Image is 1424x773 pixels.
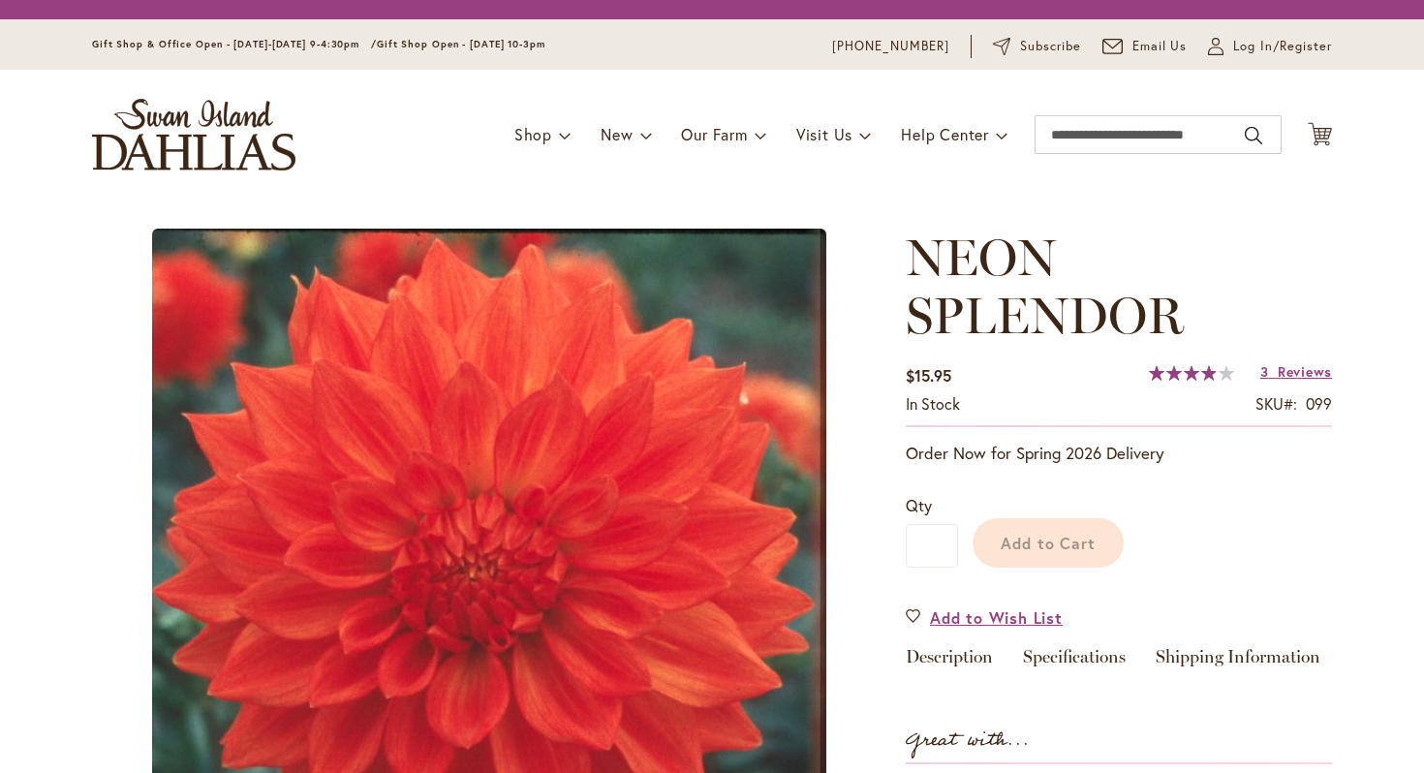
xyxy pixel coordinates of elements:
[906,227,1184,346] span: NEON SPLENDOR
[1208,37,1332,56] a: Log In/Register
[1255,393,1297,414] strong: SKU
[906,725,1030,757] strong: Great with...
[796,124,852,144] span: Visit Us
[906,606,1063,629] a: Add to Wish List
[1306,393,1332,416] div: 099
[92,99,295,170] a: store logo
[906,442,1332,465] p: Order Now for Spring 2026 Delivery
[681,124,747,144] span: Our Farm
[601,124,633,144] span: New
[930,606,1063,629] span: Add to Wish List
[92,38,377,50] span: Gift Shop & Office Open - [DATE]-[DATE] 9-4:30pm /
[1260,362,1332,381] a: 3 Reviews
[1233,37,1332,56] span: Log In/Register
[906,648,1332,676] div: Detailed Product Info
[901,124,989,144] span: Help Center
[906,648,993,676] a: Description
[1260,362,1269,381] span: 3
[377,38,545,50] span: Gift Shop Open - [DATE] 10-3pm
[514,124,552,144] span: Shop
[993,37,1081,56] a: Subscribe
[1132,37,1188,56] span: Email Us
[906,393,960,414] span: In stock
[1102,37,1188,56] a: Email Us
[1245,120,1262,151] button: Search
[1278,362,1332,381] span: Reviews
[906,365,951,386] span: $15.95
[832,37,949,56] a: [PHONE_NUMBER]
[1020,37,1081,56] span: Subscribe
[906,495,932,515] span: Qty
[906,393,960,416] div: Availability
[1149,365,1234,381] div: 78%
[15,704,69,758] iframe: Launch Accessibility Center
[1023,648,1126,676] a: Specifications
[1156,648,1320,676] a: Shipping Information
